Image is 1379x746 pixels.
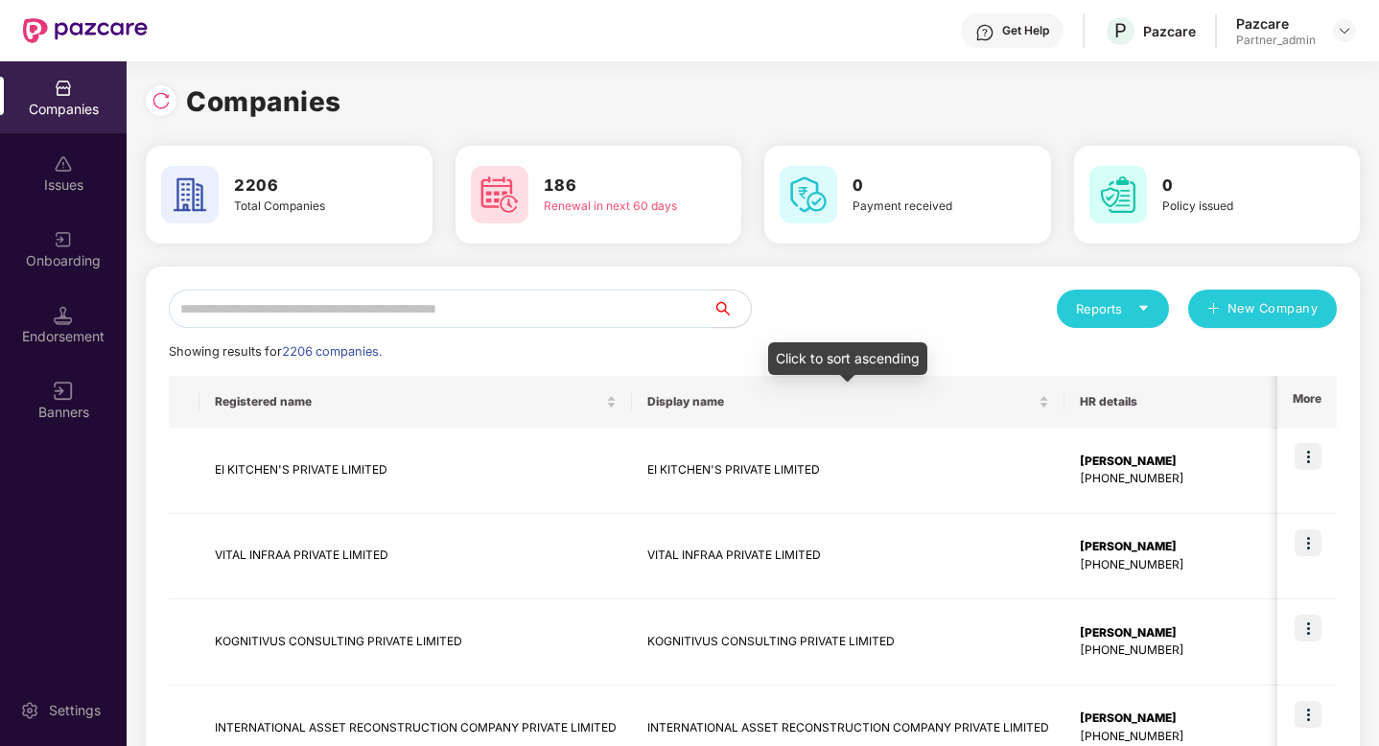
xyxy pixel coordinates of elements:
[712,290,752,328] button: search
[1227,299,1319,318] span: New Company
[1188,290,1337,328] button: plusNew Company
[1236,33,1316,48] div: Partner_admin
[1295,701,1321,728] img: icon
[1295,615,1321,641] img: icon
[853,174,995,198] h3: 0
[234,174,377,198] h3: 2206
[1089,166,1147,223] img: svg+xml;base64,PHN2ZyB4bWxucz0iaHR0cDovL3d3dy53My5vcmcvMjAwMC9zdmciIHdpZHRoPSI2MCIgaGVpZ2h0PSI2MC...
[712,301,751,316] span: search
[215,394,602,409] span: Registered name
[161,166,219,223] img: svg+xml;base64,PHN2ZyB4bWxucz0iaHR0cDovL3d3dy53My5vcmcvMjAwMC9zdmciIHdpZHRoPSI2MCIgaGVpZ2h0PSI2MC...
[1295,443,1321,470] img: icon
[54,79,73,98] img: svg+xml;base64,PHN2ZyBpZD0iQ29tcGFuaWVzIiB4bWxucz0iaHR0cDovL3d3dy53My5vcmcvMjAwMC9zdmciIHdpZHRoPS...
[1080,556,1276,574] div: [PHONE_NUMBER]
[282,344,382,359] span: 2206 companies.
[43,701,106,720] div: Settings
[54,154,73,174] img: svg+xml;base64,PHN2ZyBpZD0iSXNzdWVzX2Rpc2FibGVkIiB4bWxucz0iaHR0cDovL3d3dy53My5vcmcvMjAwMC9zdmciIH...
[1080,710,1276,728] div: [PERSON_NAME]
[54,382,73,401] img: svg+xml;base64,PHN2ZyB3aWR0aD0iMTYiIGhlaWdodD0iMTYiIHZpZXdCb3g9IjAgMCAxNiAxNiIgZmlsbD0ibm9uZSIgeG...
[23,18,148,43] img: New Pazcare Logo
[647,394,1035,409] span: Display name
[975,23,994,42] img: svg+xml;base64,PHN2ZyBpZD0iSGVscC0zMngzMiIgeG1sbnM9Imh0dHA6Ly93d3cudzMub3JnLzIwMDAvc3ZnIiB3aWR0aD...
[1080,453,1276,471] div: [PERSON_NAME]
[544,198,687,216] div: Renewal in next 60 days
[1162,174,1305,198] h3: 0
[234,198,377,216] div: Total Companies
[471,166,528,223] img: svg+xml;base64,PHN2ZyB4bWxucz0iaHR0cDovL3d3dy53My5vcmcvMjAwMC9zdmciIHdpZHRoPSI2MCIgaGVpZ2h0PSI2MC...
[1236,14,1316,33] div: Pazcare
[186,81,341,123] h1: Companies
[853,198,995,216] div: Payment received
[1277,376,1337,428] th: More
[199,428,632,514] td: EI KITCHEN'S PRIVATE LIMITED
[1207,302,1220,317] span: plus
[632,514,1064,600] td: VITAL INFRAA PRIVATE LIMITED
[632,376,1064,428] th: Display name
[1076,299,1150,318] div: Reports
[54,230,73,249] img: svg+xml;base64,PHN2ZyB3aWR0aD0iMjAiIGhlaWdodD0iMjAiIHZpZXdCb3g9IjAgMCAyMCAyMCIgZmlsbD0ibm9uZSIgeG...
[152,91,171,110] img: svg+xml;base64,PHN2ZyBpZD0iUmVsb2FkLTMyeDMyIiB4bWxucz0iaHR0cDovL3d3dy53My5vcmcvMjAwMC9zdmciIHdpZH...
[20,701,39,720] img: svg+xml;base64,PHN2ZyBpZD0iU2V0dGluZy0yMHgyMCIgeG1sbnM9Imh0dHA6Ly93d3cudzMub3JnLzIwMDAvc3ZnIiB3aW...
[1080,641,1276,660] div: [PHONE_NUMBER]
[54,306,73,325] img: svg+xml;base64,PHN2ZyB3aWR0aD0iMTQuNSIgaGVpZ2h0PSIxNC41IiB2aWV3Qm94PSIwIDAgMTYgMTYiIGZpbGw9Im5vbm...
[169,344,382,359] span: Showing results for
[199,599,632,686] td: KOGNITIVUS CONSULTING PRIVATE LIMITED
[1064,376,1292,428] th: HR details
[1337,23,1352,38] img: svg+xml;base64,PHN2ZyBpZD0iRHJvcGRvd24tMzJ4MzIiIHhtbG5zPSJodHRwOi8vd3d3LnczLm9yZy8yMDAwL3N2ZyIgd2...
[632,599,1064,686] td: KOGNITIVUS CONSULTING PRIVATE LIMITED
[1080,728,1276,746] div: [PHONE_NUMBER]
[1002,23,1049,38] div: Get Help
[768,342,927,375] div: Click to sort ascending
[632,428,1064,514] td: EI KITCHEN'S PRIVATE LIMITED
[544,174,687,198] h3: 186
[1295,529,1321,556] img: icon
[199,376,632,428] th: Registered name
[1114,19,1127,42] span: P
[1137,302,1150,315] span: caret-down
[780,166,837,223] img: svg+xml;base64,PHN2ZyB4bWxucz0iaHR0cDovL3d3dy53My5vcmcvMjAwMC9zdmciIHdpZHRoPSI2MCIgaGVpZ2h0PSI2MC...
[199,514,632,600] td: VITAL INFRAA PRIVATE LIMITED
[1080,624,1276,642] div: [PERSON_NAME]
[1080,470,1276,488] div: [PHONE_NUMBER]
[1143,22,1196,40] div: Pazcare
[1080,538,1276,556] div: [PERSON_NAME]
[1162,198,1305,216] div: Policy issued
